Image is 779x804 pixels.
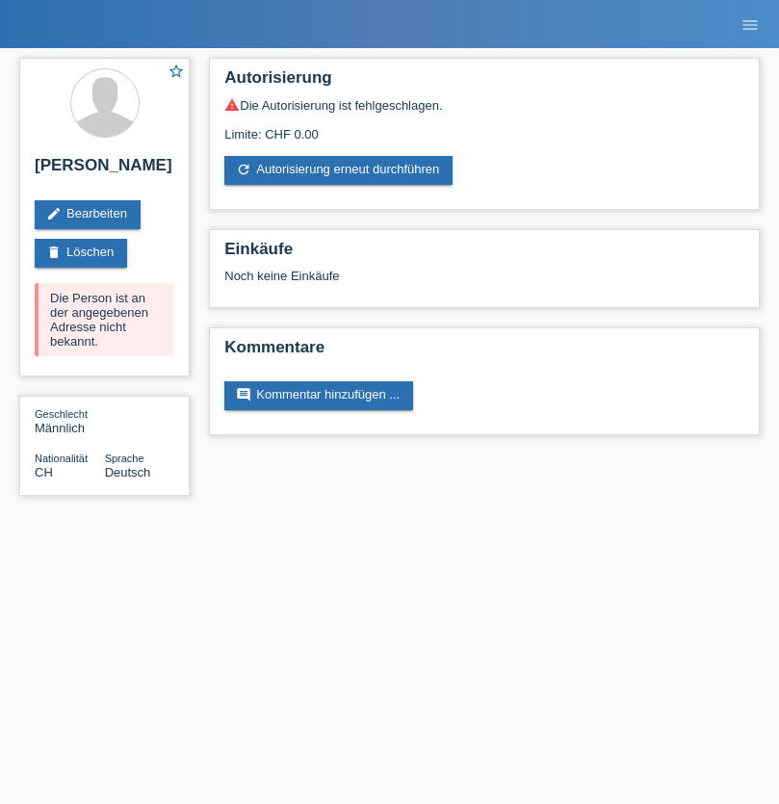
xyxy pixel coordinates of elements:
a: editBearbeiten [35,200,141,229]
i: edit [46,206,62,221]
i: comment [236,387,251,402]
i: warning [224,97,240,113]
span: Geschlecht [35,408,88,420]
a: menu [731,18,769,30]
div: Noch keine Einkäufe [224,269,744,298]
i: refresh [236,162,251,177]
div: Die Autorisierung ist fehlgeschlagen. [224,97,744,113]
a: refreshAutorisierung erneut durchführen [224,156,453,185]
div: Die Person ist an der angegebenen Adresse nicht bekannt. [35,283,174,356]
h2: Autorisierung [224,68,744,97]
span: Schweiz [35,465,53,480]
i: star_border [168,63,185,80]
span: Nationalität [35,453,88,464]
span: Sprache [105,453,144,464]
h2: [PERSON_NAME] [35,156,174,185]
i: delete [46,245,62,260]
h2: Einkäufe [224,240,744,269]
div: Limite: CHF 0.00 [224,113,744,142]
h2: Kommentare [224,338,744,367]
span: Deutsch [105,465,151,480]
div: Männlich [35,406,105,435]
a: commentKommentar hinzufügen ... [224,381,413,410]
a: deleteLöschen [35,239,127,268]
a: star_border [168,63,185,83]
i: menu [740,15,760,35]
